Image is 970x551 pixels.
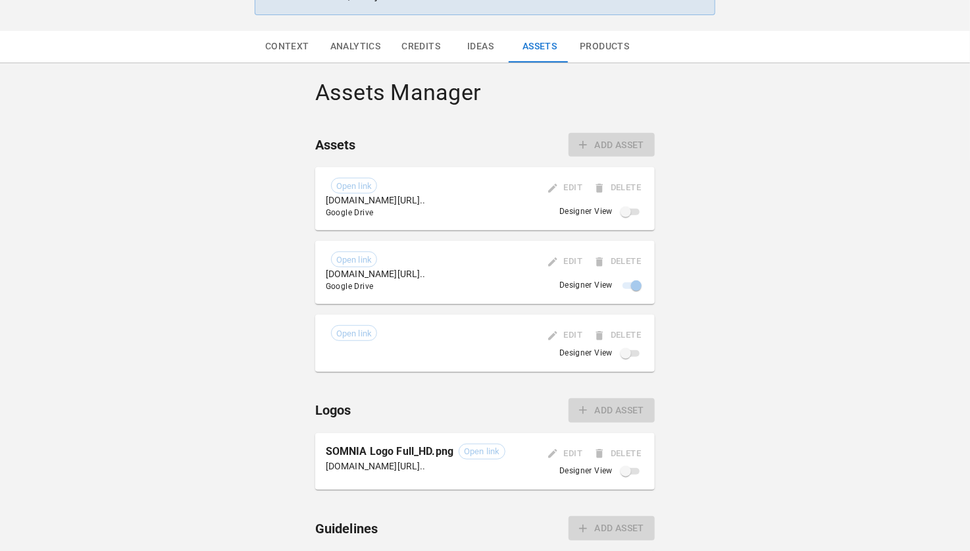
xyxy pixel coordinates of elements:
[326,444,453,459] p: SOMNIA Logo Full_HD.png
[326,194,426,207] p: [DOMAIN_NAME][URL]..
[326,459,505,473] p: [DOMAIN_NAME][URL]..
[326,267,426,280] p: [DOMAIN_NAME][URL]..
[315,79,655,107] h4: Assets Manager
[559,279,613,292] span: Designer View
[255,31,320,63] button: Context
[315,134,356,155] h6: Assets
[315,400,351,421] h6: Logos
[559,205,613,219] span: Designer View
[569,31,640,63] button: Products
[315,518,378,539] h6: Guidelines
[326,207,426,220] span: Google Drive
[510,31,569,63] button: Assets
[326,280,426,294] span: Google Drive
[559,465,613,478] span: Designer View
[320,31,392,63] button: Analytics
[451,31,510,63] button: Ideas
[559,347,613,360] span: Designer View
[391,31,451,63] button: Credits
